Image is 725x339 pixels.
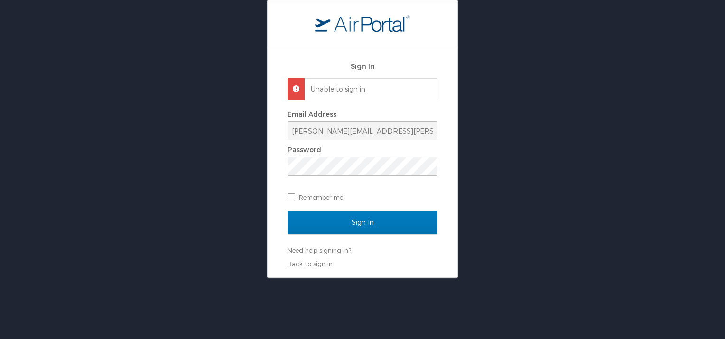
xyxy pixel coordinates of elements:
input: Sign In [288,211,437,234]
h2: Sign In [288,61,437,72]
p: Unable to sign in [311,84,428,94]
a: Back to sign in [288,260,333,267]
a: Need help signing in? [288,247,351,254]
img: logo [315,15,410,32]
label: Remember me [288,190,437,204]
label: Password [288,146,321,154]
label: Email Address [288,110,336,118]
